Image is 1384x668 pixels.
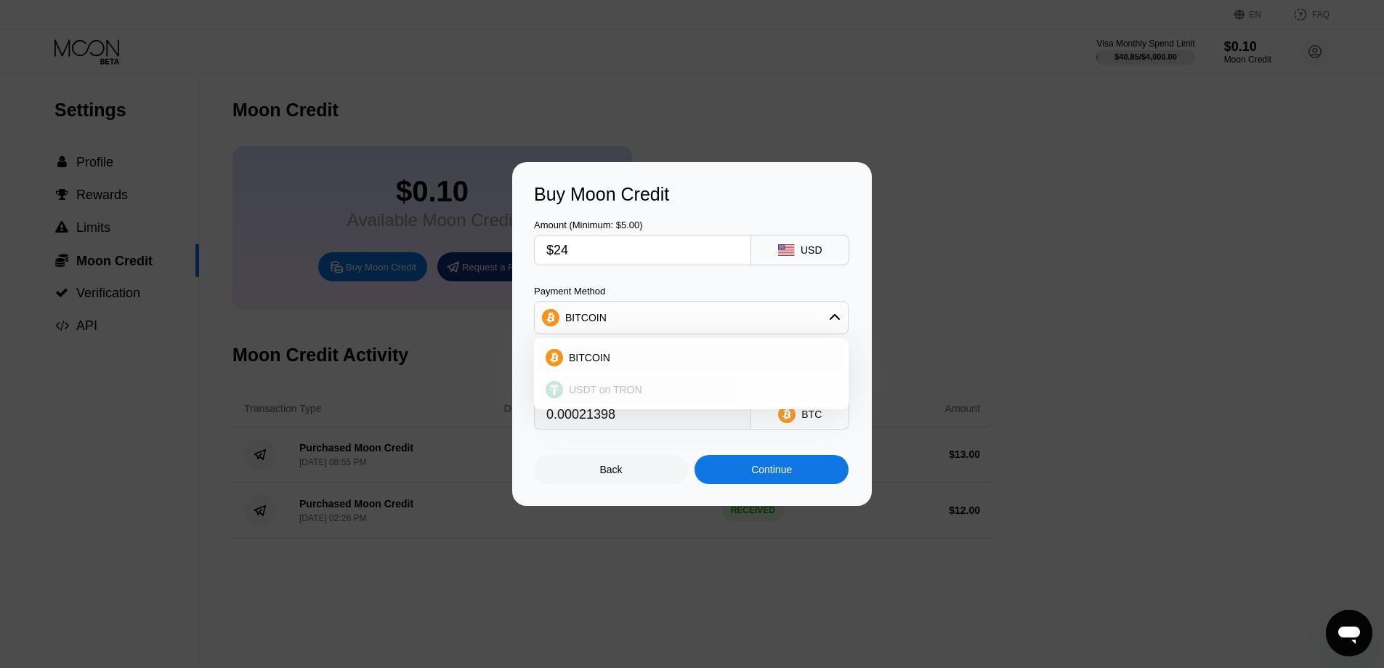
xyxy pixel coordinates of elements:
div: USDT on TRON [538,375,844,404]
div: Continue [695,455,849,484]
div: USD [801,244,822,256]
div: BTC [801,409,822,420]
div: BITCOIN [565,312,607,323]
div: Back [600,464,623,475]
div: Amount (Minimum: $5.00) [534,220,751,230]
div: Back [534,455,688,484]
span: BITCOIN [569,352,610,363]
div: BITCOIN [538,343,844,372]
div: Buy Moon Credit [534,184,850,205]
div: Payment Method [534,286,849,297]
span: USDT on TRON [569,384,642,395]
iframe: Button to launch messaging window [1326,610,1372,656]
input: $0.00 [546,236,739,265]
div: Continue [751,464,792,475]
div: BITCOIN [535,303,848,332]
